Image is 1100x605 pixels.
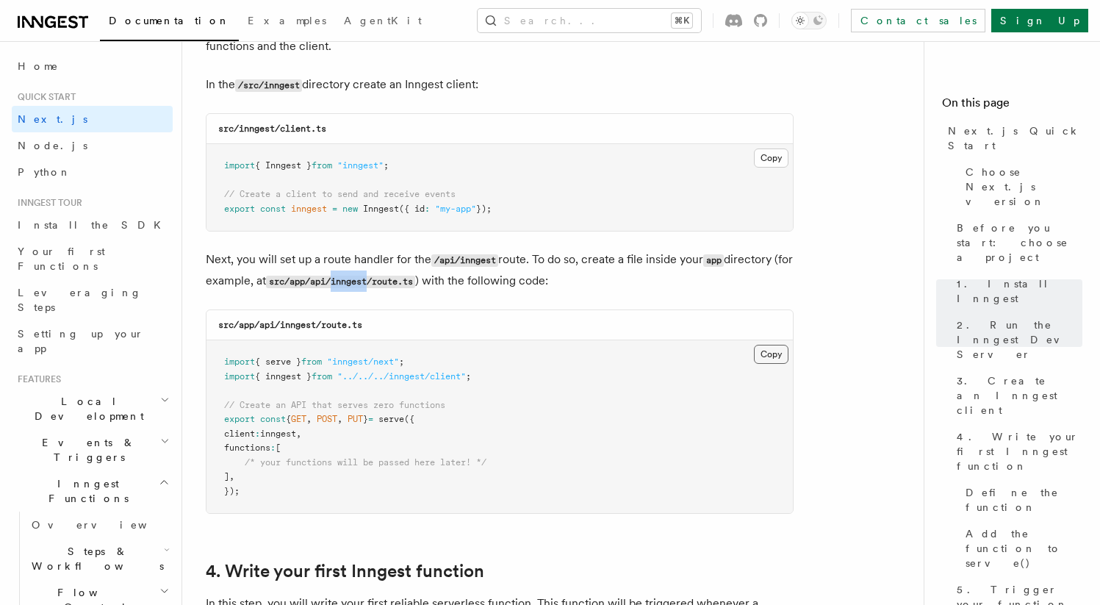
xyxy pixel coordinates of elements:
[206,561,484,581] a: 4. Write your first Inngest function
[12,53,173,79] a: Home
[224,471,229,482] span: ]
[248,15,326,26] span: Examples
[12,470,173,512] button: Inngest Functions
[224,357,255,367] span: import
[957,221,1082,265] span: Before you start: choose a project
[312,160,332,171] span: from
[951,271,1082,312] a: 1. Install Inngest
[12,212,173,238] a: Install the SDK
[291,414,306,424] span: GET
[18,287,142,313] span: Leveraging Steps
[18,219,170,231] span: Install the SDK
[12,388,173,429] button: Local Development
[404,414,414,424] span: ({
[399,357,404,367] span: ;
[12,106,173,132] a: Next.js
[12,429,173,470] button: Events & Triggers
[260,204,286,214] span: const
[957,276,1082,306] span: 1. Install Inngest
[942,94,1082,118] h4: On this page
[206,249,794,292] p: Next, you will set up a route handler for the route. To do so, create a file inside your director...
[239,4,335,40] a: Examples
[26,512,173,538] a: Overview
[957,318,1082,362] span: 2. Run the Inngest Dev Server
[255,429,260,439] span: :
[235,79,302,92] code: /src/inngest
[18,113,87,125] span: Next.js
[327,357,399,367] span: "inngest/next"
[12,159,173,185] a: Python
[260,429,296,439] span: inngest
[431,254,498,267] code: /api/inngest
[363,414,368,424] span: }
[276,443,281,453] span: [
[224,189,456,199] span: // Create a client to send and receive events
[12,435,160,465] span: Events & Triggers
[224,204,255,214] span: export
[951,215,1082,271] a: Before you start: choose a project
[218,320,362,330] code: src/app/api/inngest/route.ts
[466,371,471,382] span: ;
[286,414,291,424] span: {
[960,520,1082,576] a: Add the function to serve()
[948,123,1082,153] span: Next.js Quick Start
[224,486,240,496] span: });
[12,279,173,321] a: Leveraging Steps
[342,204,358,214] span: new
[18,246,105,272] span: Your first Functions
[255,371,312,382] span: { inngest }
[229,471,234,482] span: ,
[942,118,1082,159] a: Next.js Quick Start
[368,414,373,424] span: =
[344,15,422,26] span: AgentKit
[425,204,430,214] span: :
[332,204,337,214] span: =
[966,485,1082,515] span: Define the function
[224,429,255,439] span: client
[317,414,337,424] span: POST
[245,457,486,468] span: /* your functions will be passed here later! */
[301,357,322,367] span: from
[966,165,1082,209] span: Choose Next.js version
[754,345,788,364] button: Copy
[218,123,326,134] code: src/inngest/client.ts
[966,526,1082,570] span: Add the function to serve()
[335,4,431,40] a: AgentKit
[224,160,255,171] span: import
[18,59,59,74] span: Home
[18,166,71,178] span: Python
[435,204,476,214] span: "my-app"
[12,373,61,385] span: Features
[363,204,399,214] span: Inngest
[754,148,788,168] button: Copy
[296,429,301,439] span: ,
[337,414,342,424] span: ,
[260,414,286,424] span: const
[224,414,255,424] span: export
[224,443,270,453] span: functions
[206,74,794,96] p: In the directory create an Inngest client:
[12,132,173,159] a: Node.js
[478,9,701,32] button: Search...⌘K
[672,13,692,28] kbd: ⌘K
[18,328,144,354] span: Setting up your app
[791,12,827,29] button: Toggle dark mode
[960,479,1082,520] a: Define the function
[960,159,1082,215] a: Choose Next.js version
[476,204,492,214] span: });
[337,371,466,382] span: "../../../inngest/client"
[12,321,173,362] a: Setting up your app
[312,371,332,382] span: from
[266,276,415,288] code: src/app/api/inngest/route.ts
[306,414,312,424] span: ,
[991,9,1088,32] a: Sign Up
[224,400,445,410] span: // Create an API that serves zero functions
[703,254,724,267] code: app
[957,429,1082,473] span: 4. Write your first Inngest function
[291,204,327,214] span: inngest
[224,371,255,382] span: import
[851,9,985,32] a: Contact sales
[26,538,173,579] button: Steps & Workflows
[337,160,384,171] span: "inngest"
[12,197,82,209] span: Inngest tour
